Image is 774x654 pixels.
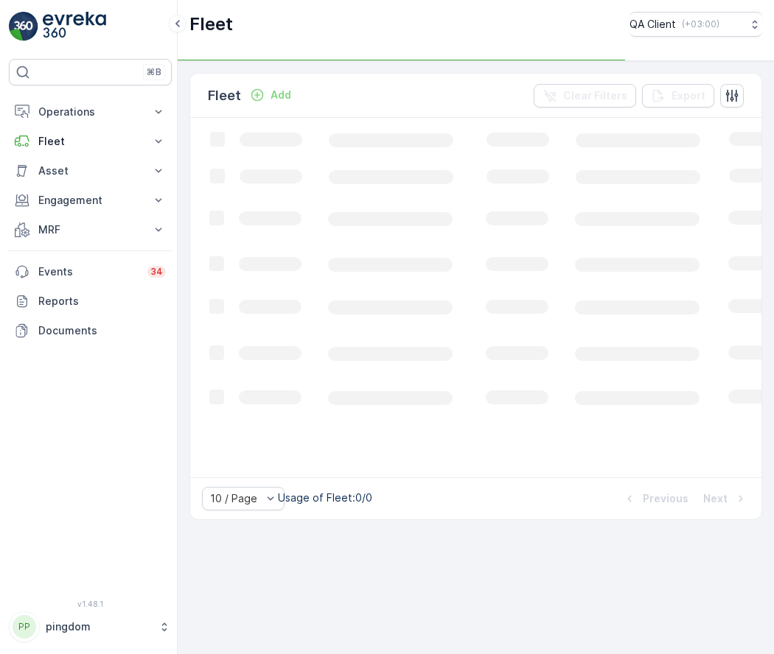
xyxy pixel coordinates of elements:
[9,156,172,186] button: Asset
[38,163,142,178] p: Asset
[38,323,166,338] p: Documents
[150,266,163,278] p: 34
[9,127,172,156] button: Fleet
[189,13,233,36] p: Fleet
[9,12,38,41] img: logo
[147,66,161,78] p: ⌘B
[38,264,139,279] p: Events
[38,222,142,237] p: MRF
[43,12,106,41] img: logo_light-DOdMpM7g.png
[244,86,297,104] button: Add
[38,105,142,119] p: Operations
[643,491,688,506] p: Previous
[278,490,372,505] p: Usage of Fleet : 0/0
[208,85,241,106] p: Fleet
[38,294,166,309] p: Reports
[9,97,172,127] button: Operations
[46,619,151,634] p: pingdom
[630,17,676,32] p: QA Client
[9,316,172,345] a: Documents
[672,88,705,103] p: Export
[13,615,36,639] div: PP
[621,490,690,507] button: Previous
[642,84,714,108] button: Export
[271,88,291,102] p: Add
[563,88,627,103] p: Clear Filters
[534,84,636,108] button: Clear Filters
[9,599,172,608] span: v 1.48.1
[630,12,762,37] button: QA Client(+03:00)
[703,491,728,506] p: Next
[682,18,719,30] p: ( +03:00 )
[9,286,172,316] a: Reports
[9,257,172,286] a: Events34
[38,193,142,208] p: Engagement
[9,186,172,215] button: Engagement
[38,134,142,149] p: Fleet
[9,611,172,642] button: PPpingdom
[9,215,172,245] button: MRF
[702,490,750,507] button: Next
